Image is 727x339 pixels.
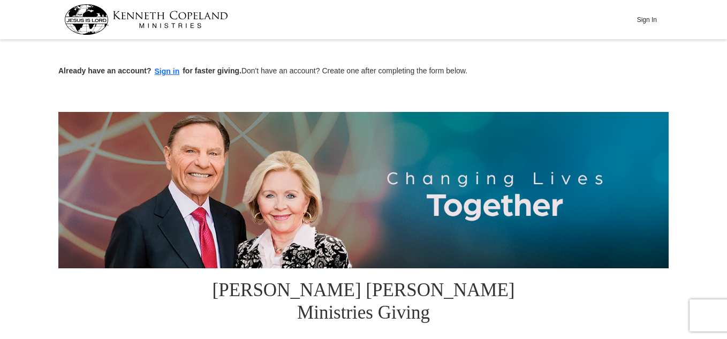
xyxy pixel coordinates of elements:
[152,65,183,78] button: Sign in
[64,4,228,35] img: kcm-header-logo.svg
[58,66,241,75] strong: Already have an account? for faster giving.
[58,65,669,78] p: Don't have an account? Create one after completing the form below.
[190,268,537,337] h1: [PERSON_NAME] [PERSON_NAME] Ministries Giving
[631,11,663,28] button: Sign In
